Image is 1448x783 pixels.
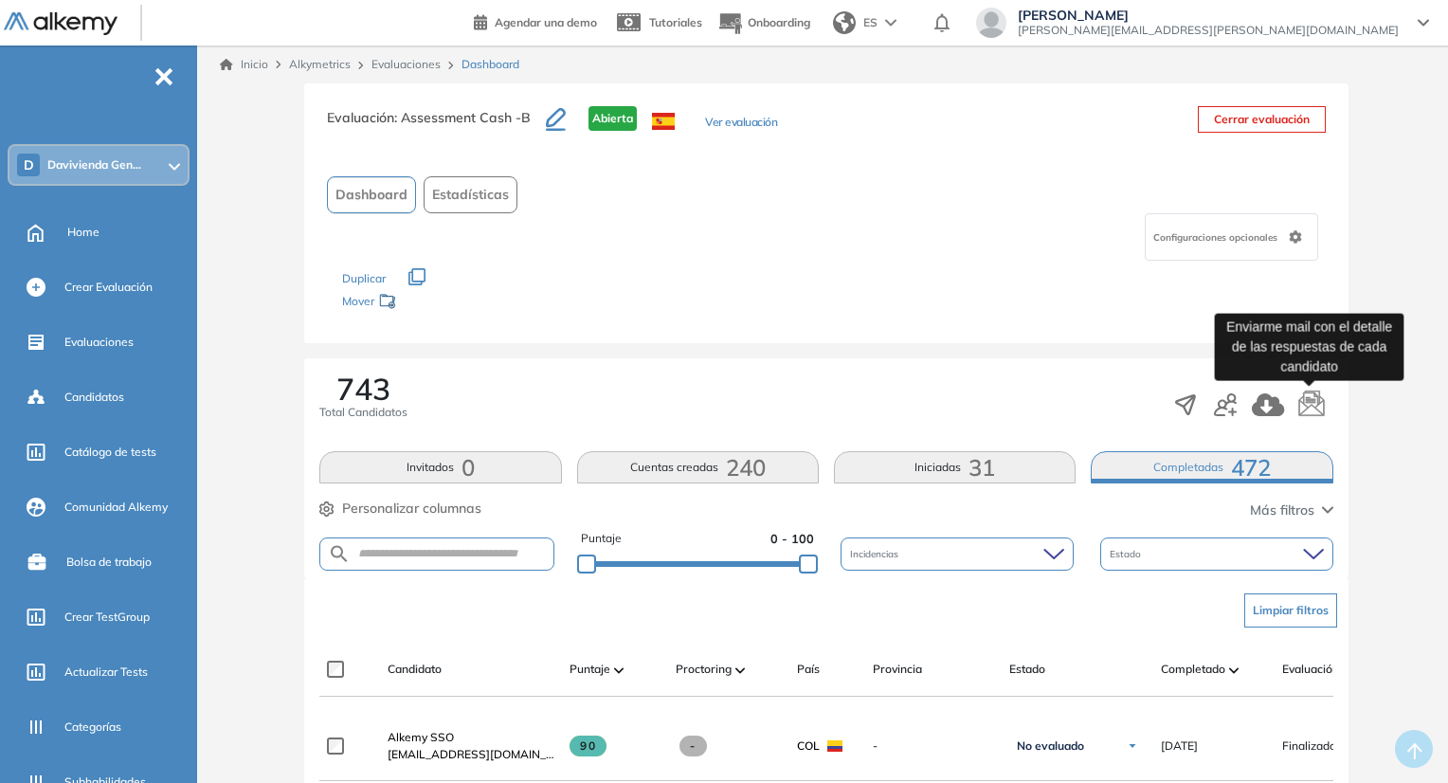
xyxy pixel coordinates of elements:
[4,12,118,36] img: Logo
[1100,537,1333,571] div: Estado
[1091,451,1332,483] button: Completadas472
[833,11,856,34] img: world
[327,176,416,213] button: Dashboard
[495,15,597,29] span: Agendar una demo
[588,106,637,131] span: Abierta
[1145,213,1318,261] div: Configuraciones opcionales
[1017,738,1084,754] span: No evaluado
[474,9,597,32] a: Agendar una demo
[1110,547,1145,561] span: Estado
[67,224,100,241] span: Home
[64,389,124,406] span: Candidatos
[319,404,407,421] span: Total Candidatos
[570,661,610,678] span: Puntaje
[1250,501,1314,520] span: Más filtros
[1282,737,1336,755] span: Finalizado
[614,667,624,673] img: [missing "en.ARROW_ALT" translation]
[64,334,134,351] span: Evaluaciones
[1229,667,1239,673] img: [missing "en.ARROW_ALT" translation]
[394,109,531,126] span: : Assessment Cash -B
[770,530,814,548] span: 0 - 100
[388,730,454,744] span: Alkemy SSO
[1127,740,1138,752] img: Ícono de flecha
[327,106,546,146] h3: Evaluación
[424,176,517,213] button: Estadísticas
[1018,8,1399,23] span: [PERSON_NAME]
[652,113,675,130] img: ESP
[850,547,902,561] span: Incidencias
[342,285,532,320] div: Mover
[388,746,554,763] span: [EMAIL_ADDRESS][DOMAIN_NAME]
[342,271,386,285] span: Duplicar
[841,537,1074,571] div: Incidencias
[717,3,810,44] button: Onboarding
[24,157,34,173] span: D
[705,114,777,134] button: Ver evaluación
[342,499,481,519] span: Personalizar columnas
[64,719,121,736] span: Categorías
[863,14,878,31] span: ES
[748,15,810,29] span: Onboarding
[371,57,441,71] a: Evaluaciones
[319,451,561,483] button: Invitados0
[1198,106,1326,133] button: Cerrar evaluación
[1161,661,1225,678] span: Completado
[336,373,390,404] span: 743
[64,609,150,626] span: Crear TestGroup
[64,664,148,681] span: Actualizar Tests
[679,736,707,756] span: -
[328,542,351,566] img: SEARCH_ALT
[388,661,442,678] span: Candidato
[581,530,622,548] span: Puntaje
[873,737,994,755] span: -
[827,740,842,752] img: COL
[1153,230,1281,245] span: Configuraciones opcionales
[64,279,153,296] span: Crear Evaluación
[797,737,820,755] span: COL
[47,157,141,173] span: Davivienda Gen...
[735,667,745,673] img: [missing "en.ARROW_ALT" translation]
[1215,313,1404,380] div: Enviarme mail con el detalle de las respuestas de cada candidato
[1250,501,1333,520] button: Más filtros
[797,661,820,678] span: País
[432,185,509,205] span: Estadísticas
[462,56,519,73] span: Dashboard
[577,451,819,483] button: Cuentas creadas240
[319,499,481,519] button: Personalizar columnas
[570,736,606,756] span: 90
[1282,661,1339,678] span: Evaluación
[64,499,168,516] span: Comunidad Alkemy
[873,661,922,678] span: Provincia
[885,19,896,27] img: arrow
[335,185,407,205] span: Dashboard
[649,15,702,29] span: Tutoriales
[220,56,268,73] a: Inicio
[1244,593,1337,628] button: Limpiar filtros
[1161,737,1198,755] span: [DATE]
[834,451,1076,483] button: Iniciadas31
[66,554,152,571] span: Bolsa de trabajo
[289,57,351,71] span: Alkymetrics
[1018,23,1399,38] span: [PERSON_NAME][EMAIL_ADDRESS][PERSON_NAME][DOMAIN_NAME]
[388,729,554,746] a: Alkemy SSO
[676,661,732,678] span: Proctoring
[1009,661,1045,678] span: Estado
[64,444,156,461] span: Catálogo de tests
